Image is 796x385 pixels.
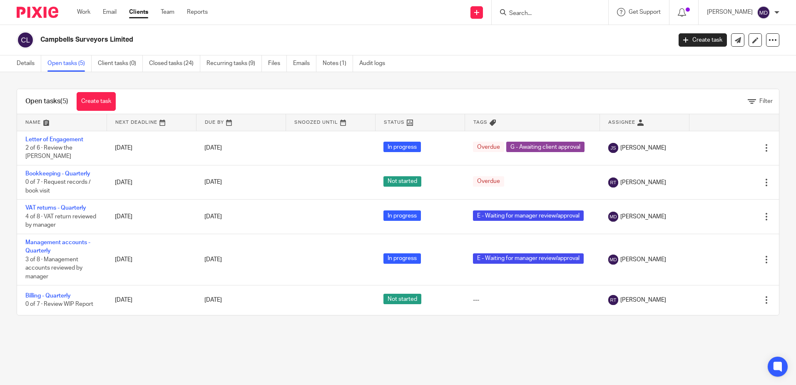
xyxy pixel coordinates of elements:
[107,165,196,199] td: [DATE]
[25,180,91,194] span: 0 of 7 · Request records / book visit
[161,8,174,16] a: Team
[204,297,222,303] span: [DATE]
[25,171,90,177] a: Bookkeeping - Quarterly
[473,120,488,125] span: Tags
[383,142,421,152] span: In progress
[608,255,618,265] img: svg%3E
[620,144,666,152] span: [PERSON_NAME]
[294,120,338,125] span: Snoozed Until
[383,294,421,304] span: Not started
[107,285,196,315] td: [DATE]
[629,9,661,15] span: Get Support
[107,131,196,165] td: [DATE]
[204,257,222,262] span: [DATE]
[359,55,391,72] a: Audit logs
[620,296,666,304] span: [PERSON_NAME]
[473,142,504,152] span: Overdue
[506,142,585,152] span: G - Awaiting client approval
[25,145,72,160] span: 2 of 6 · Review the [PERSON_NAME]
[25,293,71,299] a: Billing - Quarterly
[323,55,353,72] a: Notes (1)
[204,145,222,151] span: [DATE]
[204,214,222,220] span: [DATE]
[77,8,90,16] a: Work
[187,8,208,16] a: Reports
[620,212,666,221] span: [PERSON_NAME]
[473,210,584,221] span: E - Waiting for manager review/approval
[103,8,117,16] a: Email
[508,10,583,17] input: Search
[293,55,316,72] a: Emails
[25,302,93,307] span: 0 of 7 · Review WIP Report
[383,176,421,187] span: Not started
[25,257,82,280] span: 3 of 8 · Management accounts reviewed by manager
[707,8,753,16] p: [PERSON_NAME]
[473,176,504,187] span: Overdue
[679,33,727,47] a: Create task
[47,55,92,72] a: Open tasks (5)
[384,120,405,125] span: Status
[107,234,196,285] td: [DATE]
[620,178,666,187] span: [PERSON_NAME]
[757,6,770,19] img: svg%3E
[25,97,68,106] h1: Open tasks
[620,255,666,264] span: [PERSON_NAME]
[25,205,86,211] a: VAT returns - Quarterly
[129,8,148,16] a: Clients
[25,214,96,228] span: 4 of 8 · VAT return reviewed by manager
[608,143,618,153] img: svg%3E
[149,55,200,72] a: Closed tasks (24)
[17,55,41,72] a: Details
[77,92,116,111] a: Create task
[107,200,196,234] td: [DATE]
[17,31,34,49] img: svg%3E
[17,7,58,18] img: Pixie
[383,253,421,264] span: In progress
[383,210,421,221] span: In progress
[759,98,773,104] span: Filter
[473,296,592,304] div: ---
[60,98,68,105] span: (5)
[25,137,83,142] a: Letter of Engagement
[25,240,90,254] a: Management accounts - Quarterly
[204,180,222,185] span: [DATE]
[473,253,584,264] span: E - Waiting for manager review/approval
[98,55,143,72] a: Client tasks (0)
[608,177,618,187] img: svg%3E
[608,212,618,222] img: svg%3E
[40,35,541,44] h2: Campbells Surveyors Limited
[206,55,262,72] a: Recurring tasks (9)
[268,55,287,72] a: Files
[608,295,618,305] img: svg%3E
